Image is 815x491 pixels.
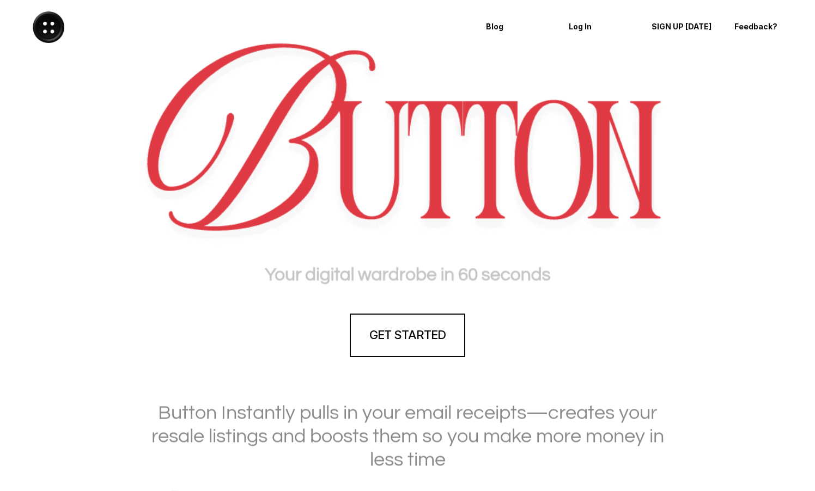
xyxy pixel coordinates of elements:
[369,327,446,343] h4: GET STARTED
[265,265,551,284] strong: Your digital wardrobe in 60 seconds
[135,401,680,472] h1: Button Instantly pulls in your email receipts—creates your resale listings and boosts them so you...
[644,13,721,41] a: SIGN UP [DATE]
[727,13,804,41] a: Feedback?
[486,22,548,32] p: Blog
[478,13,556,41] a: Blog
[561,13,638,41] a: Log In
[734,22,796,32] p: Feedback?
[569,22,631,32] p: Log In
[652,22,714,32] p: SIGN UP [DATE]
[350,314,465,357] a: GET STARTED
